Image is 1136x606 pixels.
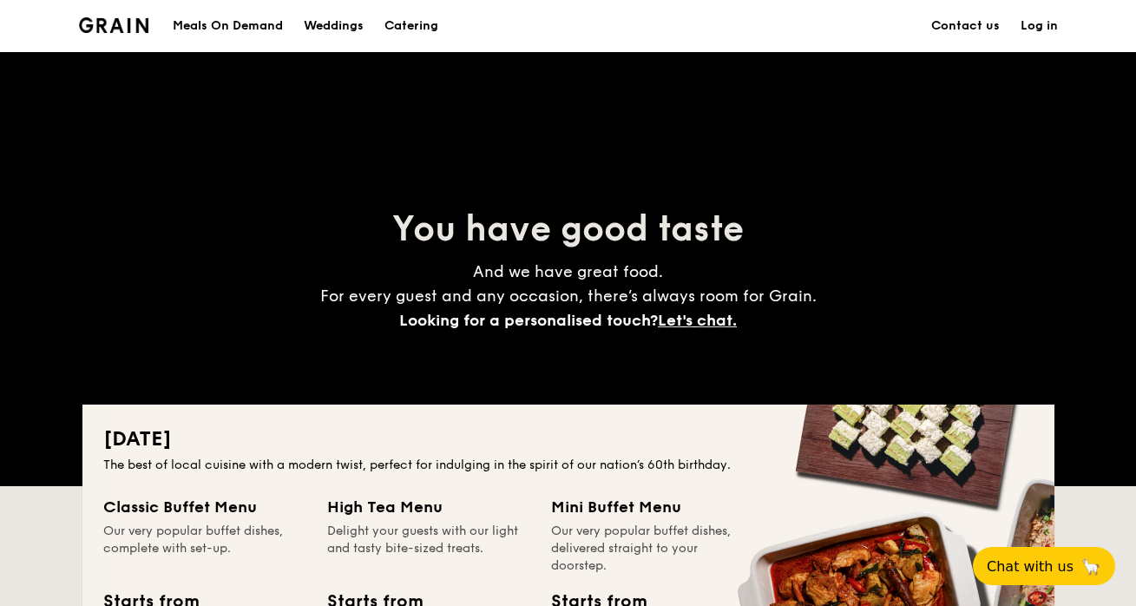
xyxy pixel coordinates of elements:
span: Let's chat. [658,311,737,330]
div: Our very popular buffet dishes, complete with set-up. [103,523,306,575]
div: Our very popular buffet dishes, delivered straight to your doorstep. [551,523,754,575]
div: Delight your guests with our light and tasty bite-sized treats. [327,523,530,575]
span: 🦙 [1080,557,1101,576]
div: Classic Buffet Menu [103,495,306,519]
span: Chat with us [987,558,1074,575]
div: High Tea Menu [327,495,530,519]
div: Mini Buffet Menu [551,495,754,519]
button: Chat with us🦙 [973,547,1115,585]
h2: [DATE] [103,425,1034,453]
a: Logotype [79,17,149,33]
div: The best of local cuisine with a modern twist, perfect for indulging in the spirit of our nation’... [103,457,1034,474]
img: Grain [79,17,149,33]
